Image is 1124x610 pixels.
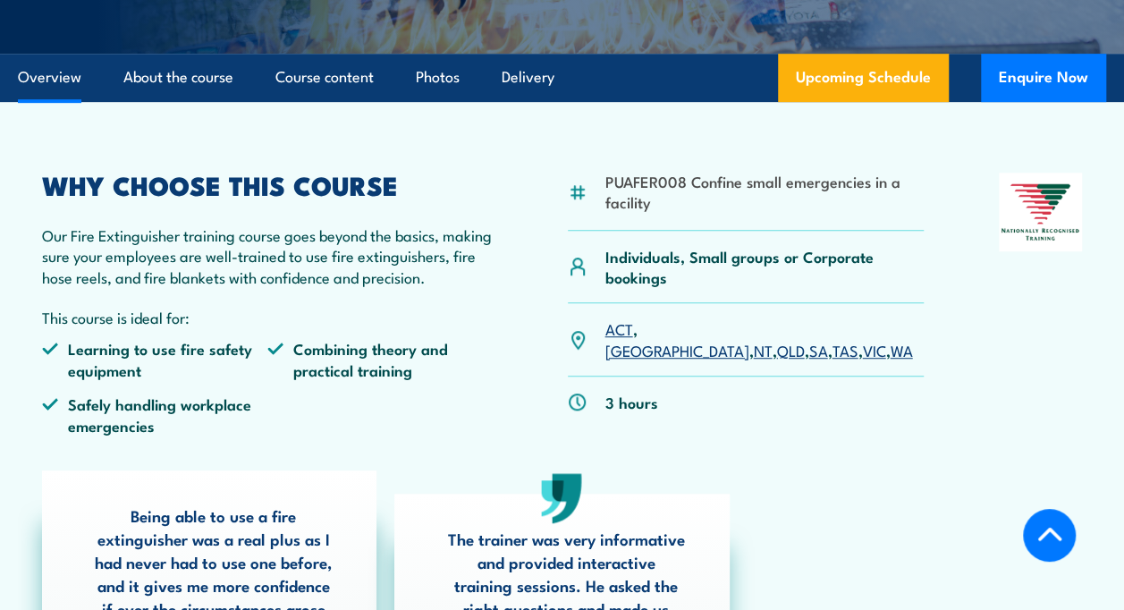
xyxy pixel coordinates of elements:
a: VIC [862,339,885,360]
a: Upcoming Schedule [778,54,949,102]
p: Our Fire Extinguisher training course goes beyond the basics, making sure your employees are well... [42,225,493,287]
a: ACT [604,318,632,339]
h2: WHY CHOOSE THIS COURSE [42,173,493,196]
p: Individuals, Small groups or Corporate bookings [604,246,923,288]
a: TAS [832,339,858,360]
a: Course content [275,54,374,101]
a: About the course [123,54,233,101]
p: 3 hours [604,392,657,412]
a: WA [890,339,912,360]
button: Enquire Now [981,54,1106,102]
a: Delivery [502,54,554,101]
li: Combining theory and practical training [267,338,493,380]
p: This course is ideal for: [42,307,493,327]
li: Safely handling workplace emergencies [42,394,267,436]
p: , , , , , , , [604,318,923,360]
a: Overview [18,54,81,101]
a: [GEOGRAPHIC_DATA] [604,339,748,360]
a: SA [808,339,827,360]
img: Nationally Recognised Training logo. [999,173,1082,251]
a: QLD [776,339,804,360]
a: Photos [416,54,460,101]
a: NT [753,339,772,360]
li: PUAFER008 Confine small emergencies in a facility [604,171,923,213]
li: Learning to use fire safety equipment [42,338,267,380]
